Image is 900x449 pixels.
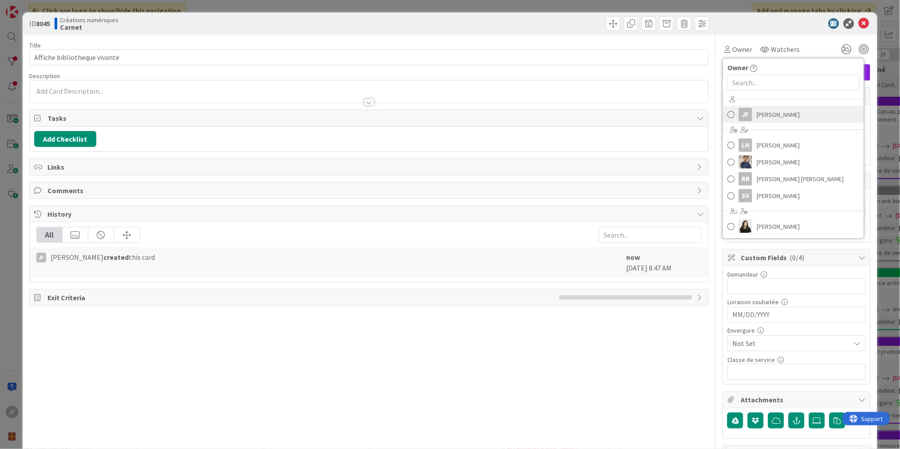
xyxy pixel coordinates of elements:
[723,218,864,235] a: GB[PERSON_NAME]
[739,172,752,186] div: RR
[723,171,864,187] a: RR[PERSON_NAME] [PERSON_NAME]
[723,137,864,154] a: LH[PERSON_NAME]
[739,108,752,121] div: JF
[739,220,752,233] img: GB
[599,227,702,243] input: Search...
[739,139,752,152] div: LH
[732,44,752,55] span: Owner
[727,356,775,364] label: Classe de service
[47,162,693,172] span: Links
[29,18,50,29] span: ID
[757,155,800,169] span: [PERSON_NAME]
[34,131,96,147] button: Add Checklist
[36,19,50,28] b: 8045
[757,220,800,233] span: [PERSON_NAME]
[771,44,800,55] span: Watchers
[789,253,804,262] span: ( 0/4 )
[47,113,693,123] span: Tasks
[47,185,693,196] span: Comments
[727,62,748,73] span: Owner
[626,253,640,262] b: now
[757,189,800,203] span: [PERSON_NAME]
[741,394,854,405] span: Attachments
[36,253,46,262] div: JF
[47,209,693,219] span: History
[723,187,864,204] a: SV[PERSON_NAME]
[47,292,555,303] span: Exit Criteria
[37,227,63,242] div: All
[727,75,860,91] input: Search...
[723,106,864,123] a: JF[PERSON_NAME]
[19,1,40,12] span: Support
[757,172,844,186] span: [PERSON_NAME] [PERSON_NAME]
[757,139,800,152] span: [PERSON_NAME]
[739,155,752,169] img: MW
[727,299,866,305] div: Livraison souhaitée
[626,252,702,273] div: [DATE] 8:47 AM
[51,252,155,262] span: [PERSON_NAME] this card
[727,327,866,334] div: Envergure
[723,154,864,171] a: MW[PERSON_NAME]
[739,189,752,203] div: SV
[732,337,846,350] span: Not Set
[60,16,118,24] span: Créations numériques
[29,49,709,65] input: type card name here...
[29,72,60,80] span: Description
[732,307,861,322] input: MM/DD/YYYY
[727,270,758,278] label: Demandeur
[60,24,118,31] b: Carnet
[103,253,129,262] b: created
[29,41,41,49] label: Title
[741,252,854,263] span: Custom Fields
[757,108,800,121] span: [PERSON_NAME]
